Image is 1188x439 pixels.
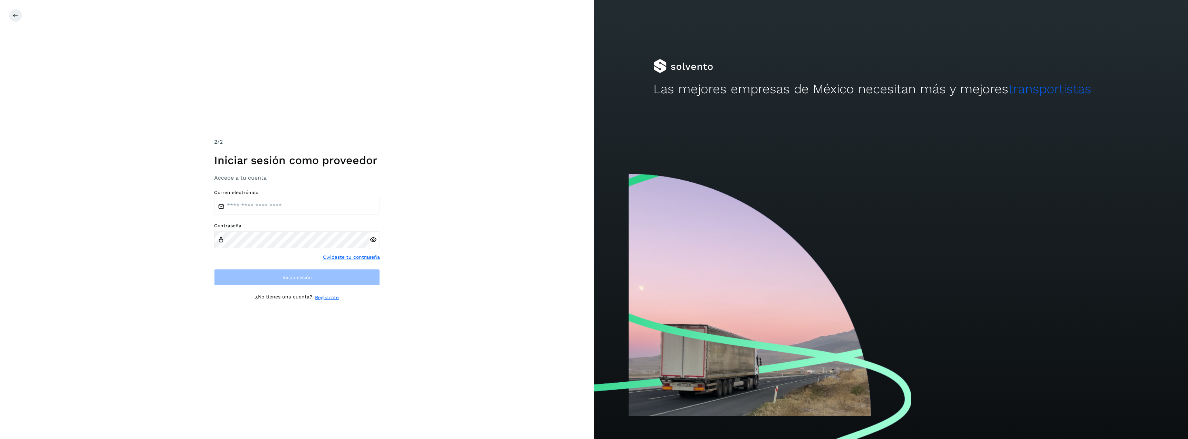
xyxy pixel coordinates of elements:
h3: Accede a tu cuenta [214,174,380,181]
a: Regístrate [315,294,339,301]
span: Inicia sesión [282,275,312,280]
div: /2 [214,138,380,146]
label: Correo electrónico [214,190,380,195]
span: transportistas [1008,82,1091,96]
h2: Las mejores empresas de México necesitan más y mejores [653,82,1129,97]
a: Olvidaste tu contraseña [323,254,380,261]
p: ¿No tienes una cuenta? [255,294,312,301]
span: 2 [214,139,217,145]
button: Inicia sesión [214,269,380,286]
label: Contraseña [214,223,380,229]
h1: Iniciar sesión como proveedor [214,154,380,167]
